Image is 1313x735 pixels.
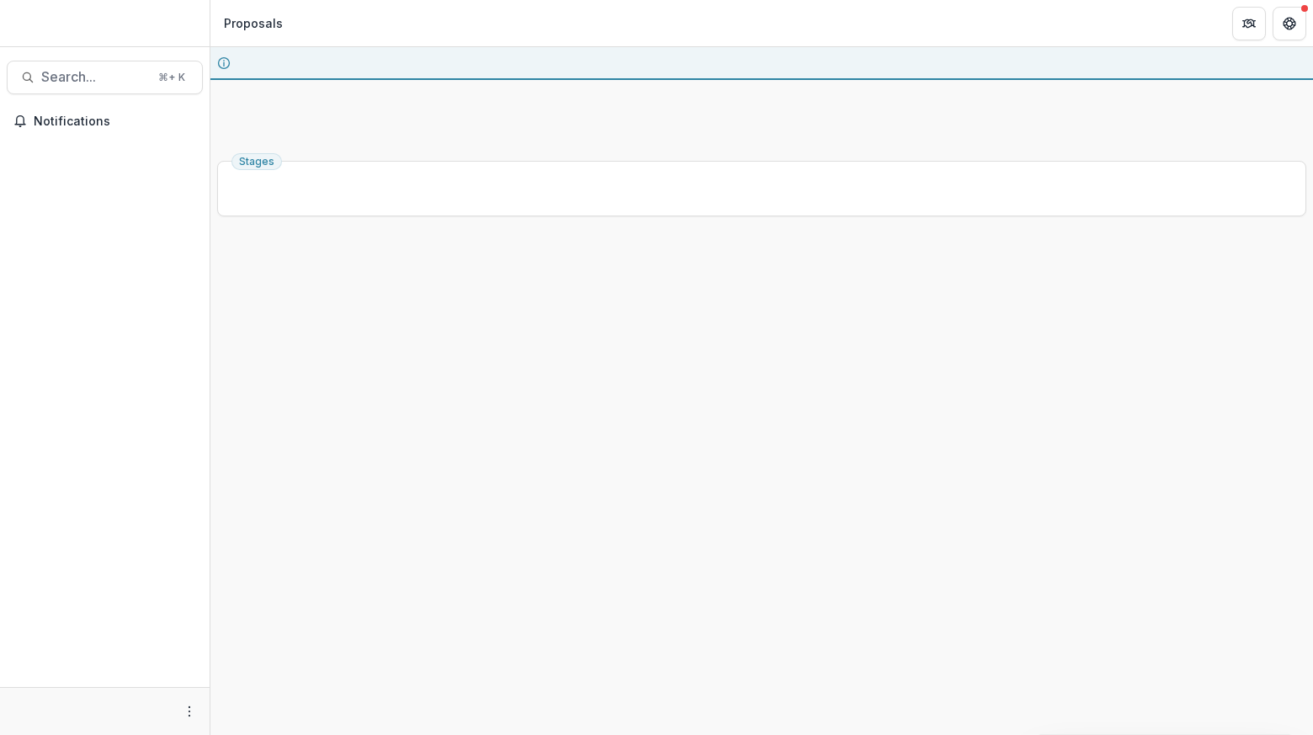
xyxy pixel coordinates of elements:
span: Search... [41,69,148,85]
button: Partners [1232,7,1266,40]
span: Notifications [34,115,196,129]
button: Get Help [1273,7,1306,40]
nav: breadcrumb [217,11,290,35]
div: ⌘ + K [155,68,189,87]
button: More [179,701,199,722]
button: Search... [7,61,203,94]
span: Stages [239,156,274,168]
button: Notifications [7,108,203,135]
div: Proposals [224,14,283,32]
